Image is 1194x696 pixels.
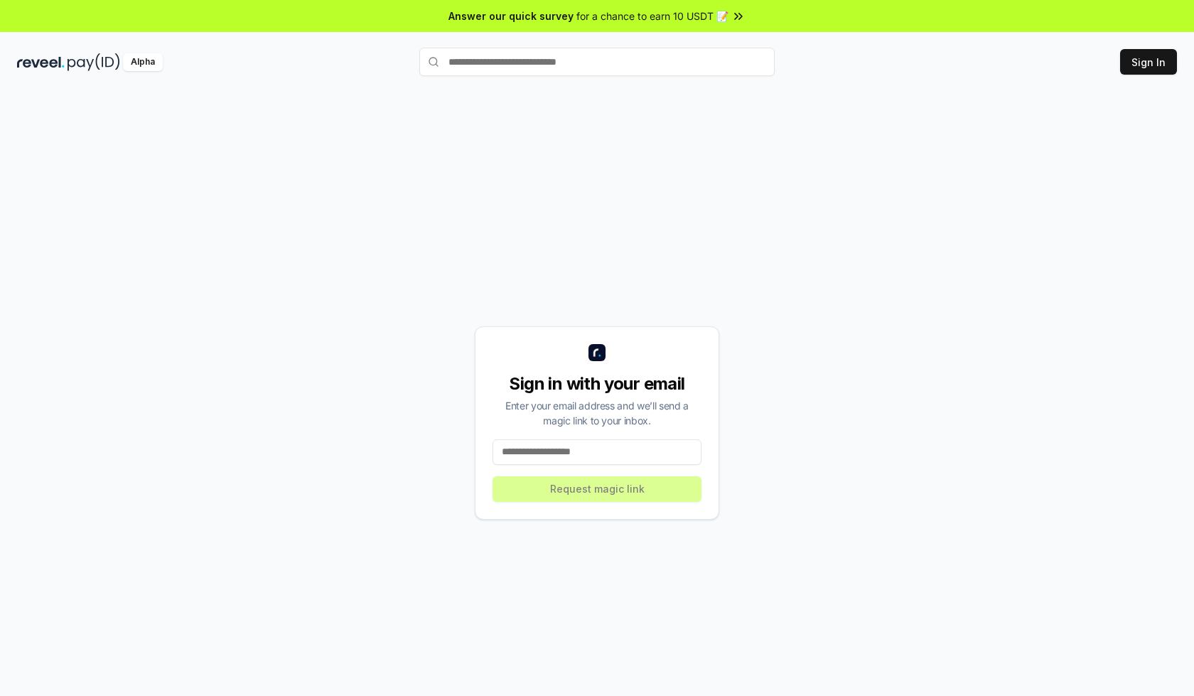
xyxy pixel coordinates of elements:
[1120,49,1177,75] button: Sign In
[448,9,574,23] span: Answer our quick survey
[17,53,65,71] img: reveel_dark
[493,373,701,395] div: Sign in with your email
[576,9,728,23] span: for a chance to earn 10 USDT 📝
[588,344,606,361] img: logo_small
[123,53,163,71] div: Alpha
[493,398,701,428] div: Enter your email address and we’ll send a magic link to your inbox.
[68,53,120,71] img: pay_id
